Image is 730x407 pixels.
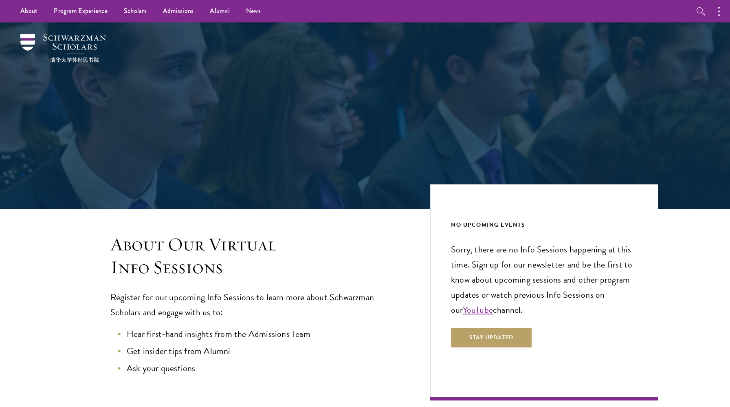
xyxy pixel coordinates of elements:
[463,303,493,316] a: YouTube
[451,220,638,230] div: NO UPCOMING EVENTS
[20,34,106,62] img: Schwarzman Scholars
[119,361,398,376] li: Ask your questions
[119,344,398,359] li: Get insider tips from Alumni
[451,242,638,318] p: Sorry, there are no Info Sessions happening at this time. Sign up for our newsletter and be the f...
[119,327,398,342] li: Hear first-hand insights from the Admissions Team
[110,290,398,320] p: Register for our upcoming Info Sessions to learn more about Schwarzman Scholars and engage with u...
[451,328,532,347] button: Stay Updated
[110,233,398,279] h3: About Our Virtual Info Sessions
